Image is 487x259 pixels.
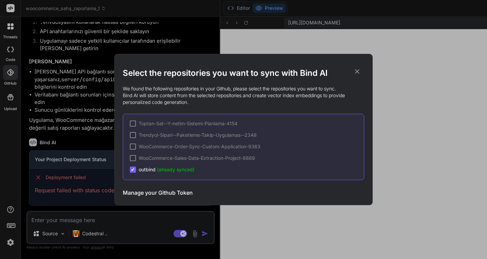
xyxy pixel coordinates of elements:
[139,120,237,127] span: Toptan-Sat--Y-netim-Sistemi-Planlama-4154
[139,132,257,138] span: Trendyol-Sipari--Paketleme-Takip-Uygulamas--2348
[123,85,364,106] p: We found the following repositories in your Github, please select the repositories you want to sy...
[139,143,260,150] span: WooCommerce-Order-Sync-Custom-Application-9363
[157,167,194,172] span: (already synced)
[123,189,193,197] h3: Manage your Github Token
[139,155,255,161] span: WooCommerce-Sales-Data-Extraction-Project-8889
[131,166,135,173] span: ✔
[139,166,194,173] span: outbind
[123,68,364,79] h2: Select the repositories you want to sync with Bind AI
